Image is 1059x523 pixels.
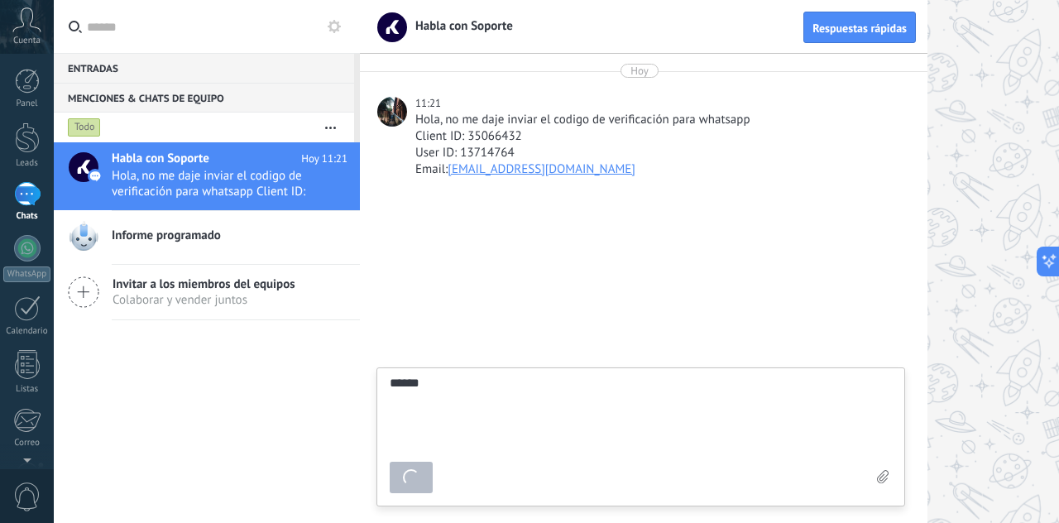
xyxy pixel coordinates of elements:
[3,158,51,169] div: Leads
[448,161,635,177] a: [EMAIL_ADDRESS][DOMAIN_NAME]
[54,142,360,210] a: Habla con Soporte Hoy 11:21 Hola, no me daje inviar el codigo de verificación para whatsapp Clien...
[630,64,649,78] div: Hoy
[68,118,101,137] div: Todo
[3,266,50,282] div: WhatsApp
[13,36,41,46] span: Cuenta
[803,12,916,43] button: Respuestas rápidas
[112,168,316,199] span: Hola, no me daje inviar el codigo de verificación para whatsapp Client ID: [PHONE_NUMBER] User ID...
[377,97,407,127] span: gaspar gabriel beigbeder cartron
[301,151,347,167] span: Hoy 11:21
[3,98,51,109] div: Panel
[54,211,360,264] a: Informe programado
[313,113,348,142] button: Más
[54,53,354,83] div: Entradas
[113,292,295,308] span: Colaborar y vender juntos
[3,326,51,337] div: Calendario
[3,438,51,449] div: Correo
[415,95,443,112] div: 11:21
[112,228,221,244] span: Informe programado
[3,384,51,395] div: Listas
[812,22,907,34] span: Respuestas rápidas
[415,145,902,161] div: User ID: 13714764
[112,151,209,167] span: Habla con Soporte
[113,276,295,292] span: Invitar a los miembros del equipos
[415,112,902,128] div: Hola, no me daje inviar el codigo de verificación para whatsapp
[415,128,902,145] div: Client ID: 35066432
[3,211,51,222] div: Chats
[415,161,902,178] div: Email:
[54,83,354,113] div: Menciones & Chats de equipo
[405,18,513,34] span: Habla con Soporte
